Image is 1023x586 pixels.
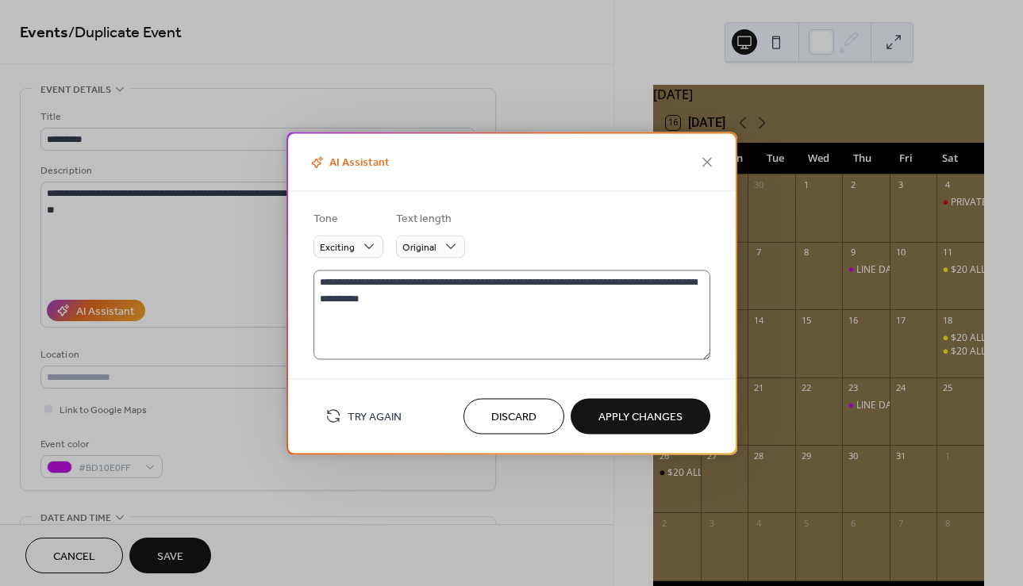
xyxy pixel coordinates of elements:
[307,154,390,172] span: AI Assistant
[571,398,710,434] button: Apply Changes
[348,409,402,426] span: Try Again
[463,398,564,434] button: Discard
[598,409,683,426] span: Apply Changes
[313,210,380,227] div: Tone
[402,239,437,257] span: Original
[320,239,355,257] span: Exciting
[491,409,536,426] span: Discard
[313,403,413,429] button: Try Again
[396,210,462,227] div: Text length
